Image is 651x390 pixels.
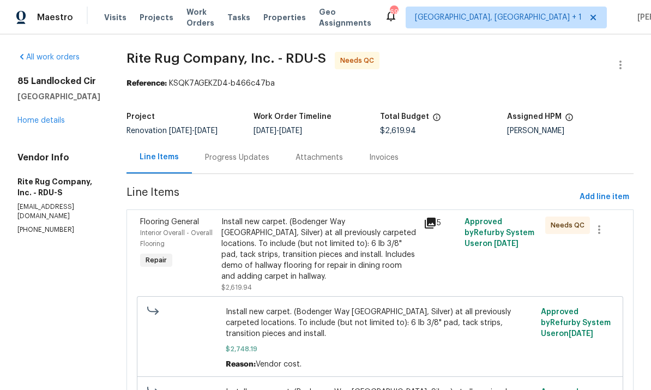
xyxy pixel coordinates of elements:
[390,7,397,17] div: 69
[126,113,155,121] h5: Project
[507,127,634,135] div: [PERSON_NAME]
[296,152,343,163] div: Attachments
[465,218,534,248] span: Approved by Refurby System User on
[575,187,634,207] button: Add line item
[169,127,192,135] span: [DATE]
[254,113,331,121] h5: Work Order Timeline
[17,91,100,102] h5: [GEOGRAPHIC_DATA]
[254,127,276,135] span: [DATE]
[17,76,100,87] h2: 85 Landlocked Cir
[541,308,611,338] span: Approved by Refurby System User on
[319,7,371,28] span: Geo Assignments
[140,152,179,163] div: Line Items
[17,225,100,235] p: [PHONE_NUMBER]
[226,344,534,355] span: $2,748.19
[263,12,306,23] span: Properties
[126,187,575,207] span: Line Items
[369,152,399,163] div: Invoices
[126,78,634,89] div: KSQK7AGEKZD4-b466c47ba
[565,113,574,127] span: The hpm assigned to this work order.
[17,152,100,163] h4: Vendor Info
[221,284,252,291] span: $2,619.94
[186,7,214,28] span: Work Orders
[221,217,418,282] div: Install new carpet. (Bodenger Way [GEOGRAPHIC_DATA], Silver) at all previously carpeted locations...
[226,361,256,368] span: Reason:
[141,255,171,266] span: Repair
[256,361,302,368] span: Vendor cost.
[380,113,429,121] h5: Total Budget
[17,176,100,198] h5: Rite Rug Company, Inc. - RDU-S
[551,220,589,231] span: Needs QC
[424,217,457,230] div: 5
[580,190,629,204] span: Add line item
[340,55,378,66] span: Needs QC
[140,218,199,226] span: Flooring General
[140,12,173,23] span: Projects
[126,52,326,65] span: Rite Rug Company, Inc. - RDU-S
[169,127,218,135] span: -
[507,113,562,121] h5: Assigned HPM
[432,113,441,127] span: The total cost of line items that have been proposed by Opendoor. This sum includes line items th...
[126,80,167,87] b: Reference:
[140,230,213,247] span: Interior Overall - Overall Flooring
[195,127,218,135] span: [DATE]
[104,12,126,23] span: Visits
[380,127,416,135] span: $2,619.94
[415,12,582,23] span: [GEOGRAPHIC_DATA], [GEOGRAPHIC_DATA] + 1
[17,53,80,61] a: All work orders
[126,127,218,135] span: Renovation
[226,307,534,339] span: Install new carpet. (Bodenger Way [GEOGRAPHIC_DATA], Silver) at all previously carpeted locations...
[569,330,593,338] span: [DATE]
[17,202,100,221] p: [EMAIL_ADDRESS][DOMAIN_NAME]
[37,12,73,23] span: Maestro
[17,117,65,124] a: Home details
[254,127,302,135] span: -
[494,240,519,248] span: [DATE]
[279,127,302,135] span: [DATE]
[227,14,250,21] span: Tasks
[205,152,269,163] div: Progress Updates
